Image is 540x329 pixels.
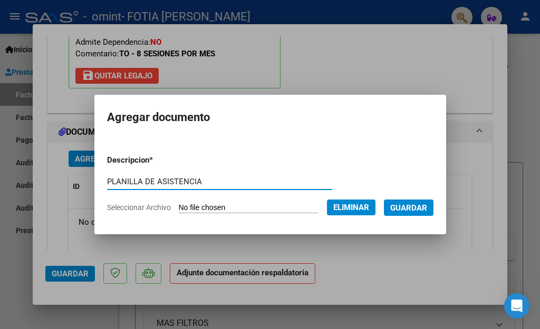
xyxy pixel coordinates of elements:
[390,203,427,213] span: Guardar
[107,203,171,212] span: Seleccionar Archivo
[107,154,205,166] p: Descripcion
[384,200,433,216] button: Guardar
[504,293,529,318] div: Open Intercom Messenger
[327,200,375,215] button: Eliminar
[107,107,433,127] h2: Agregar documento
[333,203,369,212] span: Eliminar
